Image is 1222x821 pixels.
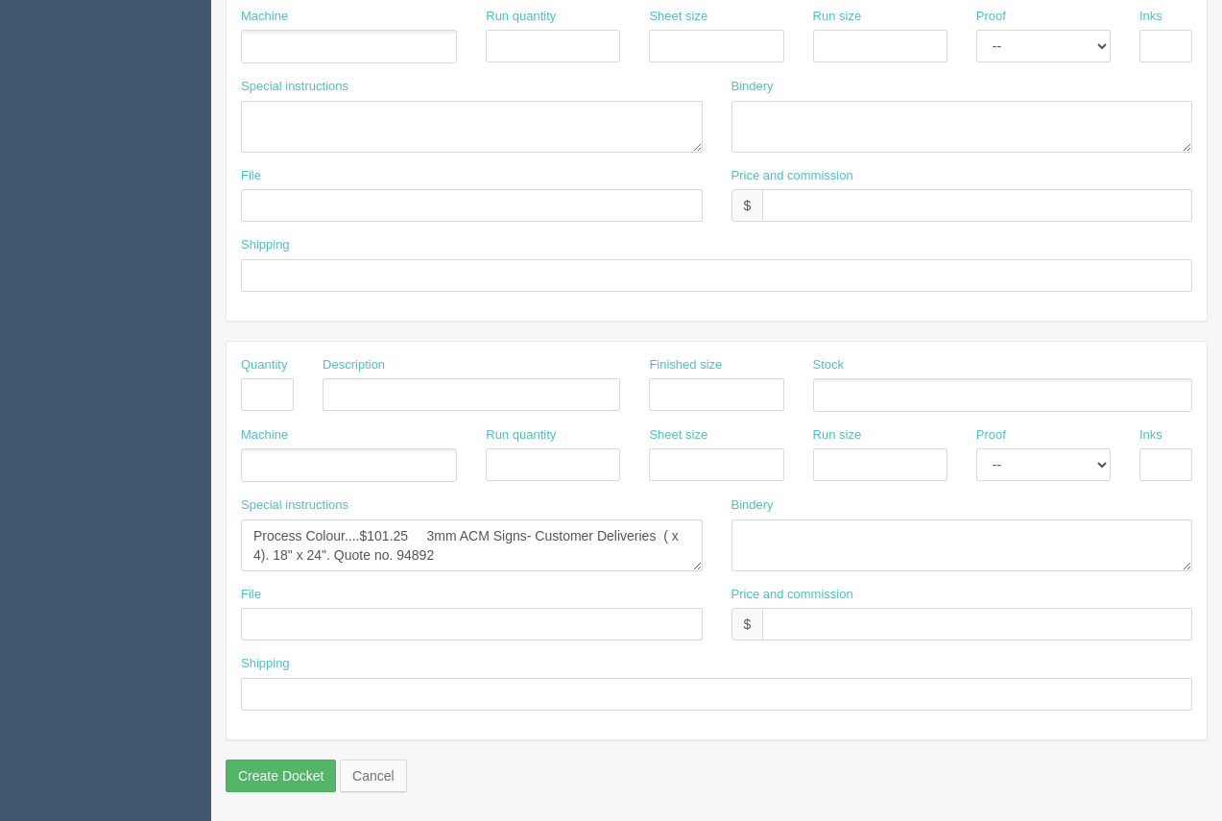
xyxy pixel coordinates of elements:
[241,496,348,515] label: Special instructions
[241,426,288,445] label: Machine
[813,8,862,26] label: Run size
[649,356,722,374] label: Finished size
[1139,8,1162,26] label: Inks
[352,768,395,784] span: translation missing: en.helpers.links.cancel
[976,8,1006,26] label: Proof
[241,236,290,254] label: Shipping
[241,167,261,185] label: File
[731,496,774,515] label: Bindery
[731,167,853,185] label: Price and commission
[649,426,707,445] label: Sheet size
[241,356,287,374] label: Quantity
[241,655,290,673] label: Shipping
[340,760,407,792] a: Cancel
[813,426,862,445] label: Run size
[731,586,853,604] label: Price and commission
[731,78,774,96] label: Bindery
[731,608,763,640] div: $
[813,356,845,374] label: Stock
[241,78,348,96] label: Special instructions
[226,760,336,792] input: Create Docket
[486,426,556,445] label: Run quantity
[649,8,707,26] label: Sheet size
[486,8,556,26] label: Run quantity
[1139,426,1162,445] label: Inks
[323,356,385,374] label: Description
[241,586,261,604] label: File
[241,8,288,26] label: Machine
[731,189,763,222] div: $
[976,426,1006,445] label: Proof
[241,519,703,571] textarea: Onestop.....$170.00 Install of site signs Process Colour....$173.54 3mm ACM Signs- Customer Deliv...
